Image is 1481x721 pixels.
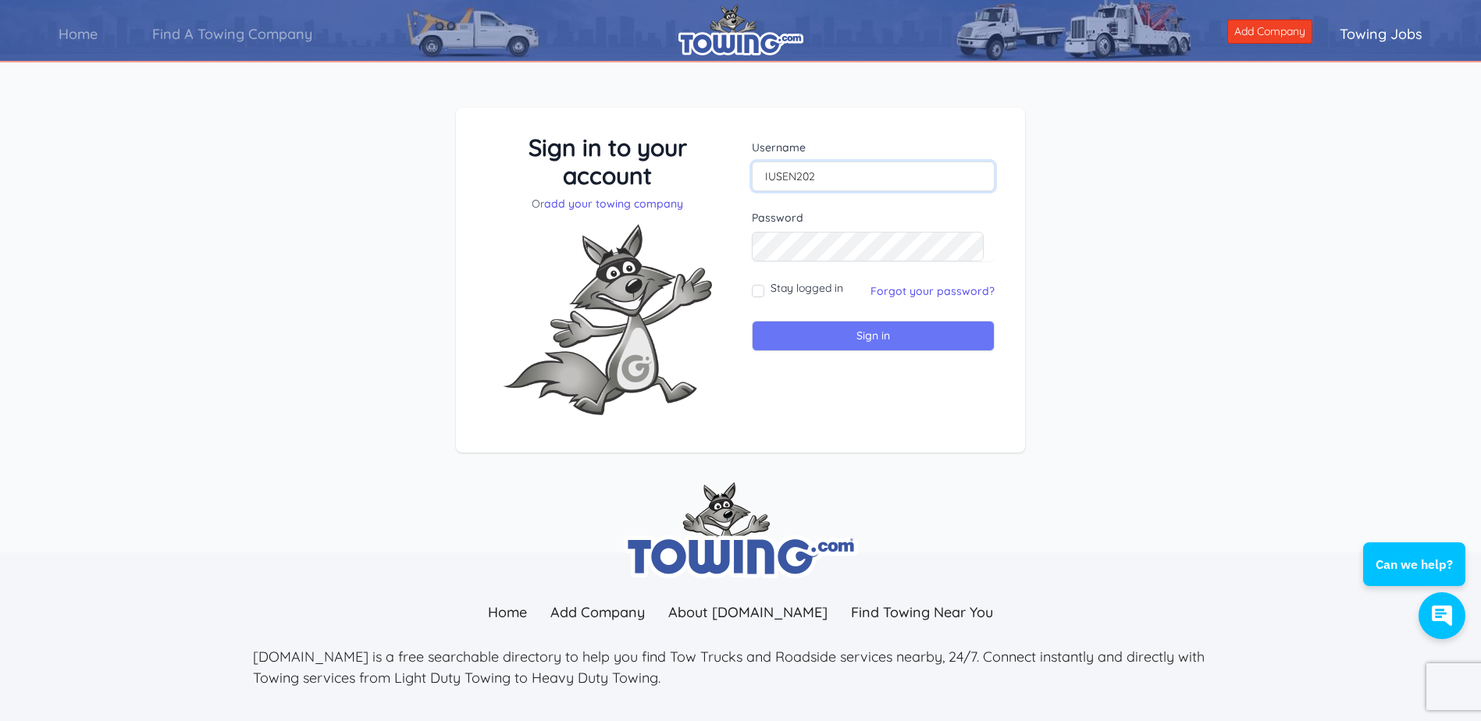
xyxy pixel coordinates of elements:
a: Add Company [1227,20,1312,44]
a: add your towing company [544,197,683,211]
img: Fox-Excited.png [490,211,724,428]
a: Towing Jobs [1312,12,1450,56]
a: Forgot your password? [870,284,995,298]
a: Home [476,595,539,629]
label: Password [752,210,995,226]
a: Find A Towing Company [125,12,340,56]
a: Add Company [539,595,657,629]
label: Username [752,140,995,155]
img: logo.png [678,4,803,55]
h3: Sign in to your account [486,133,729,190]
iframe: Conversations [1351,499,1481,655]
a: Home [31,12,125,56]
a: Find Towing Near You [839,595,1005,629]
input: Sign in [752,321,995,351]
p: Or [486,196,729,211]
p: [DOMAIN_NAME] is a free searchable directory to help you find Tow Trucks and Roadside services ne... [253,646,1229,688]
label: Stay logged in [771,280,843,296]
a: About [DOMAIN_NAME] [657,595,839,629]
img: towing [624,482,858,578]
